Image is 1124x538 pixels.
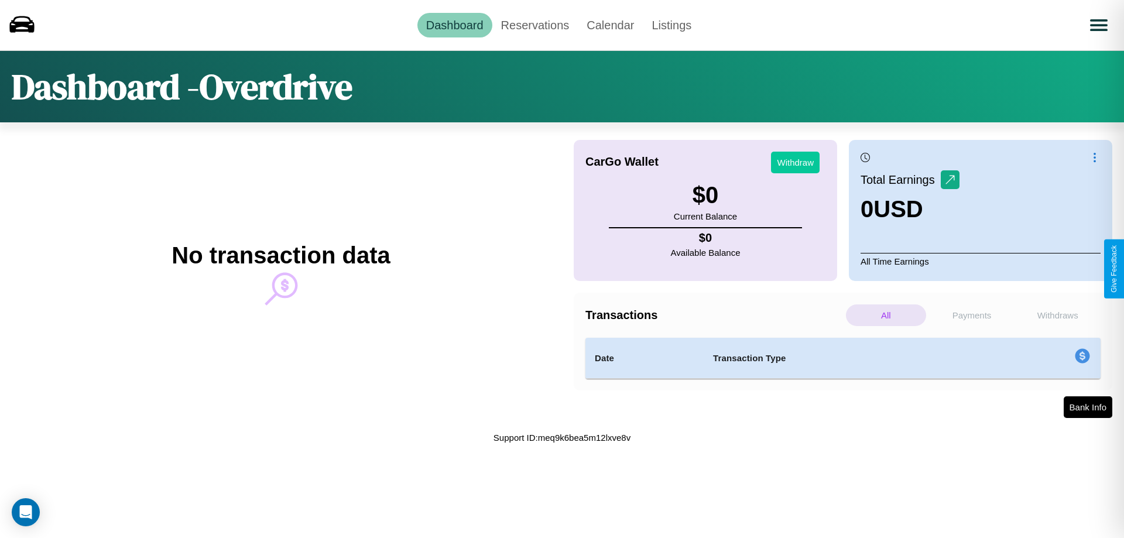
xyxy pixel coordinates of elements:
h4: $ 0 [671,231,741,245]
h4: Date [595,351,694,365]
h4: Transaction Type [713,351,979,365]
h2: No transaction data [172,242,390,269]
p: Support ID: meq9k6bea5m12lxve8v [494,430,630,446]
h3: 0 USD [861,196,959,222]
h3: $ 0 [674,182,737,208]
p: All [846,304,926,326]
button: Bank Info [1064,396,1112,418]
div: Give Feedback [1110,245,1118,293]
h4: CarGo Wallet [585,155,659,169]
p: Current Balance [674,208,737,224]
p: All Time Earnings [861,253,1101,269]
button: Withdraw [771,152,820,173]
button: Open menu [1082,9,1115,42]
p: Available Balance [671,245,741,261]
div: Open Intercom Messenger [12,498,40,526]
a: Listings [643,13,700,37]
h4: Transactions [585,309,843,322]
a: Dashboard [417,13,492,37]
a: Reservations [492,13,578,37]
table: simple table [585,338,1101,379]
a: Calendar [578,13,643,37]
h1: Dashboard - Overdrive [12,63,352,111]
p: Payments [932,304,1012,326]
p: Total Earnings [861,169,941,190]
p: Withdraws [1017,304,1098,326]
